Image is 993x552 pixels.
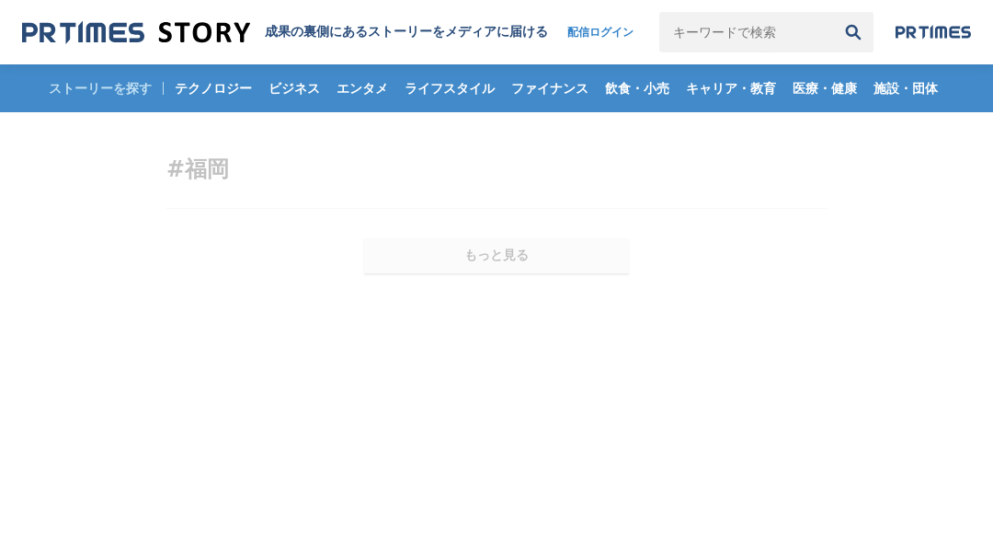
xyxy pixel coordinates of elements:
[598,80,677,97] span: 飲食・小売
[679,80,783,97] span: キャリア・教育
[504,80,596,97] span: ファイナンス
[265,24,548,40] h1: 成果の裏側にあるストーリーをメディアに届ける
[659,12,833,52] input: キーワードで検索
[679,64,783,112] a: キャリア・教育
[397,80,502,97] span: ライフスタイル
[866,80,945,97] span: 施設・団体
[261,64,327,112] a: ビジネス
[22,20,250,45] img: 成果の裏側にあるストーリーをメディアに届ける
[397,64,502,112] a: ライフスタイル
[598,64,677,112] a: 飲食・小売
[896,25,971,40] img: prtimes
[167,64,259,112] a: テクノロジー
[549,12,652,52] a: 配信ログイン
[866,64,945,112] a: 施設・団体
[504,64,596,112] a: ファイナンス
[329,80,395,97] span: エンタメ
[261,80,327,97] span: ビジネス
[833,12,873,52] button: 検索
[167,80,259,97] span: テクノロジー
[22,20,548,45] a: 成果の裏側にあるストーリーをメディアに届ける 成果の裏側にあるストーリーをメディアに届ける
[329,64,395,112] a: エンタメ
[785,64,864,112] a: 医療・健康
[785,80,864,97] span: 医療・健康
